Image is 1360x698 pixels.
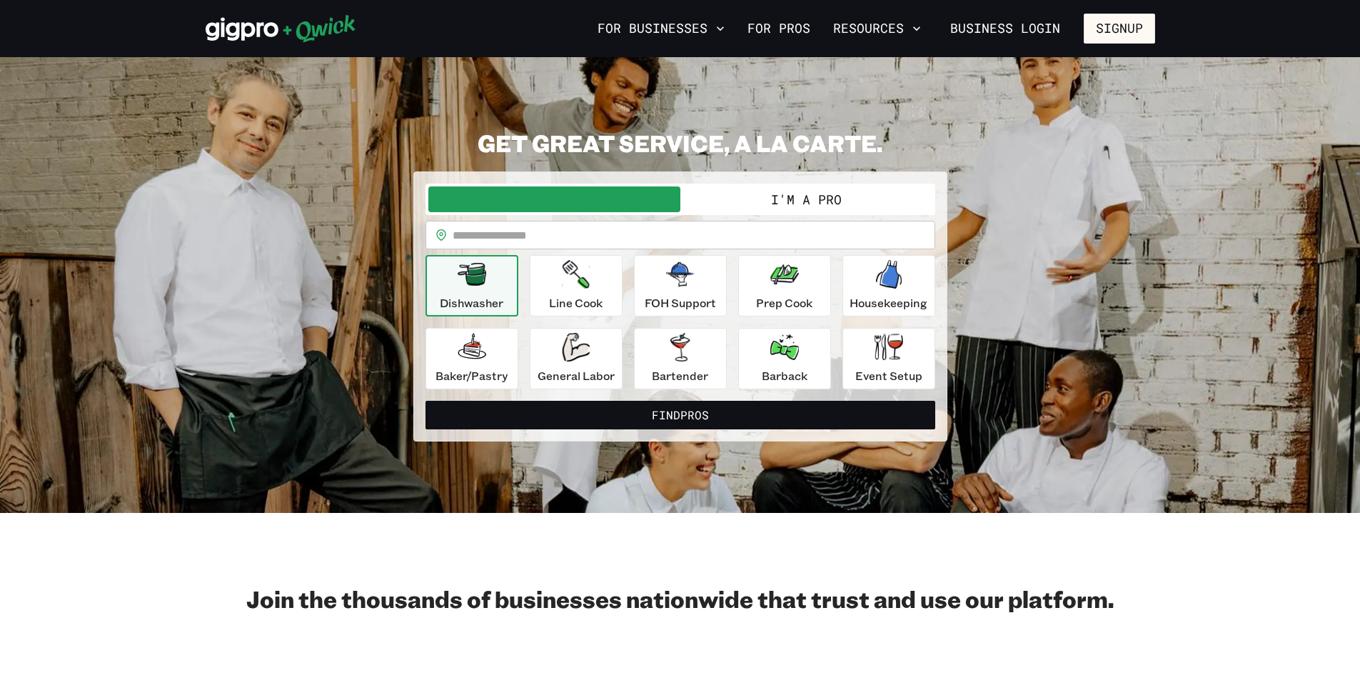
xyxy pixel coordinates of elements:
[645,294,716,311] p: FOH Support
[738,328,831,389] button: Barback
[827,16,927,41] button: Resources
[756,294,812,311] p: Prep Cook
[938,14,1072,44] a: Business Login
[652,367,708,384] p: Bartender
[680,186,932,212] button: I'm a Pro
[762,367,807,384] p: Barback
[738,255,831,316] button: Prep Cook
[425,255,518,316] button: Dishwasher
[850,294,927,311] p: Housekeeping
[592,16,730,41] button: For Businesses
[742,16,816,41] a: For Pros
[855,367,922,384] p: Event Setup
[634,328,727,389] button: Bartender
[413,129,947,157] h2: GET GREAT SERVICE, A LA CARTE.
[206,584,1155,613] h2: Join the thousands of businesses nationwide that trust and use our platform.
[425,401,935,429] button: FindPros
[530,255,623,316] button: Line Cook
[440,294,503,311] p: Dishwasher
[1084,14,1155,44] button: Signup
[425,328,518,389] button: Baker/Pastry
[435,367,508,384] p: Baker/Pastry
[428,186,680,212] button: I'm a Business
[842,328,935,389] button: Event Setup
[634,255,727,316] button: FOH Support
[549,294,603,311] p: Line Cook
[530,328,623,389] button: General Labor
[538,367,615,384] p: General Labor
[842,255,935,316] button: Housekeeping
